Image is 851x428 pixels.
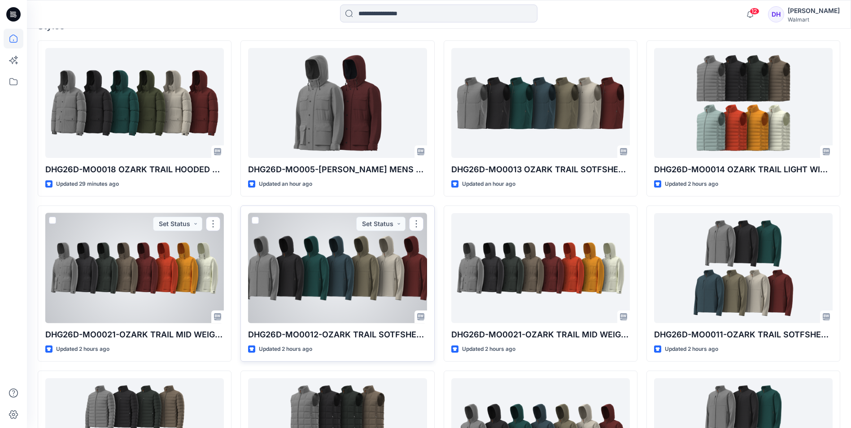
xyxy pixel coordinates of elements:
p: Updated 2 hours ago [665,345,718,354]
p: DHG26D-MO0011-OZARK TRAIL SOTFSHELL HOODED JACKET [654,328,833,341]
p: DHG26D-MO0018 OZARK TRAIL HOODED PUFFER JACKET OPT 1 [45,163,224,176]
p: Updated 2 hours ago [665,179,718,189]
p: Updated an hour ago [259,179,312,189]
a: DHG26D-MO0021-OZARK TRAIL MID WEIGHT JACKET [451,213,630,323]
p: DHG26D-MO0013 OZARK TRAIL SOTFSHELL VEST [451,163,630,176]
p: DHG26D-MO0012-OZARK TRAIL SOTFSHELL HOODED JACKET [248,328,427,341]
p: DHG26D-MO0014 OZARK TRAIL LIGHT WIGHT PUFFER VEST OPT 1 [654,163,833,176]
p: Updated 29 minutes ago [56,179,119,189]
a: DHG26D-MO0021-OZARK TRAIL MID WEIGHT JACKET [45,213,224,323]
p: DHG26D-MO005-[PERSON_NAME] MENS HOODED SAFARI JACKET [248,163,427,176]
p: DHG26D-MO0021-OZARK TRAIL MID WEIGHT JACKET [45,328,224,341]
div: Walmart [788,16,840,23]
p: DHG26D-MO0021-OZARK TRAIL MID WEIGHT JACKET [451,328,630,341]
a: DHG26D-MO0014 OZARK TRAIL LIGHT WIGHT PUFFER VEST OPT 1 [654,48,833,158]
a: DHG26D-MO005-GEORGE MENS HOODED SAFARI JACKET [248,48,427,158]
div: DH [768,6,784,22]
p: Updated an hour ago [462,179,515,189]
p: Updated 2 hours ago [259,345,312,354]
span: 12 [750,8,759,15]
a: DHG26D-MO0018 OZARK TRAIL HOODED PUFFER JACKET OPT 1 [45,48,224,158]
p: Updated 2 hours ago [462,345,515,354]
div: [PERSON_NAME] [788,5,840,16]
p: Updated 2 hours ago [56,345,109,354]
a: DHG26D-MO0012-OZARK TRAIL SOTFSHELL HOODED JACKET [248,213,427,323]
a: DHG26D-MO0011-OZARK TRAIL SOTFSHELL HOODED JACKET [654,213,833,323]
a: DHG26D-MO0013 OZARK TRAIL SOTFSHELL VEST [451,48,630,158]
